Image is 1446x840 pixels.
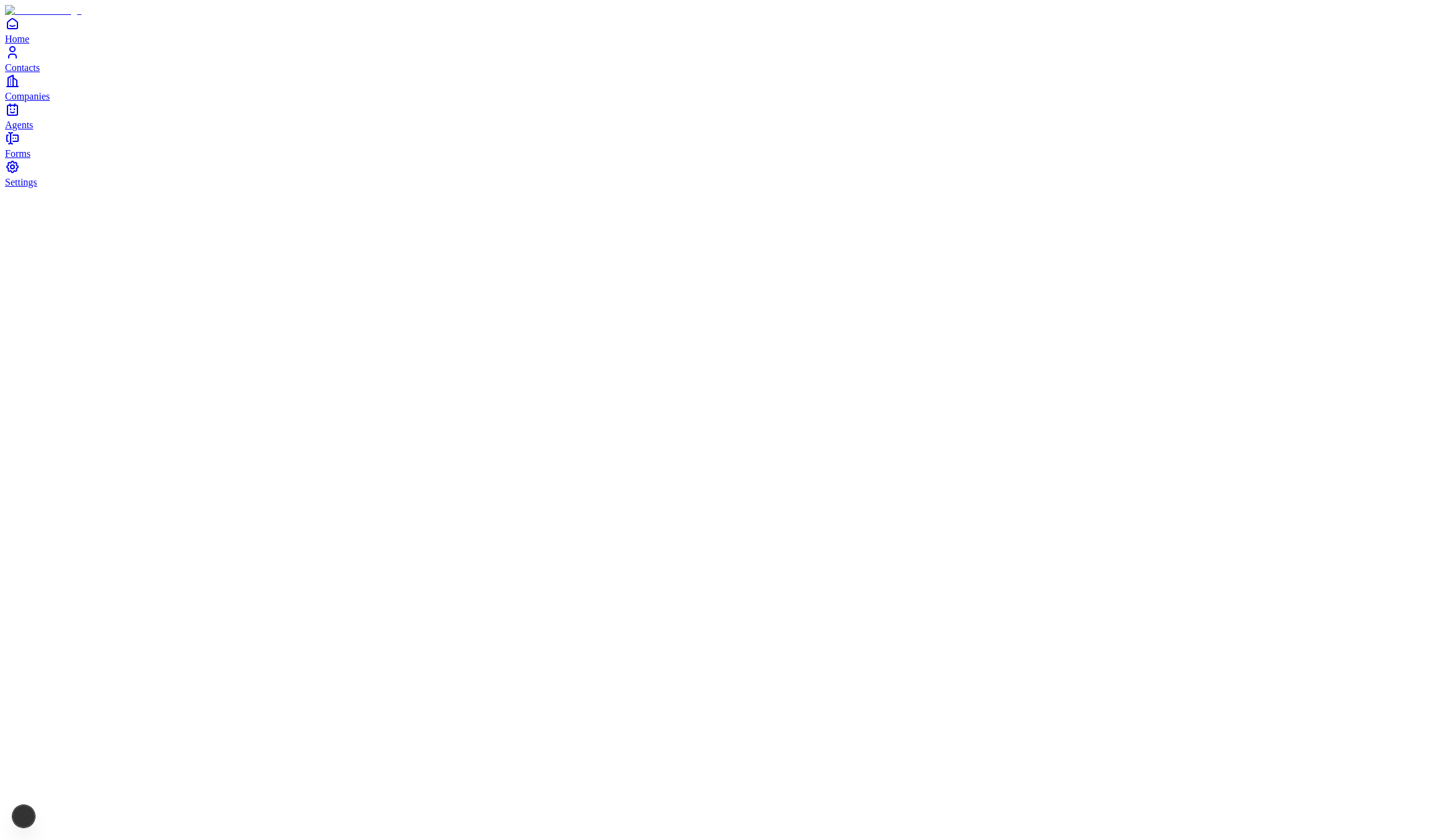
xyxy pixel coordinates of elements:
[5,73,1441,101] a: Companies
[5,45,1441,73] a: Contacts
[5,16,1441,44] a: Home
[5,159,1441,187] a: Settings
[5,91,50,101] span: Companies
[5,131,1441,159] a: Forms
[5,62,40,73] span: Contacts
[5,34,29,44] span: Home
[5,120,33,130] span: Agents
[5,177,37,187] span: Settings
[5,102,1441,130] a: Agents
[5,5,82,16] img: Item Brain Logo
[5,148,31,159] span: Forms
